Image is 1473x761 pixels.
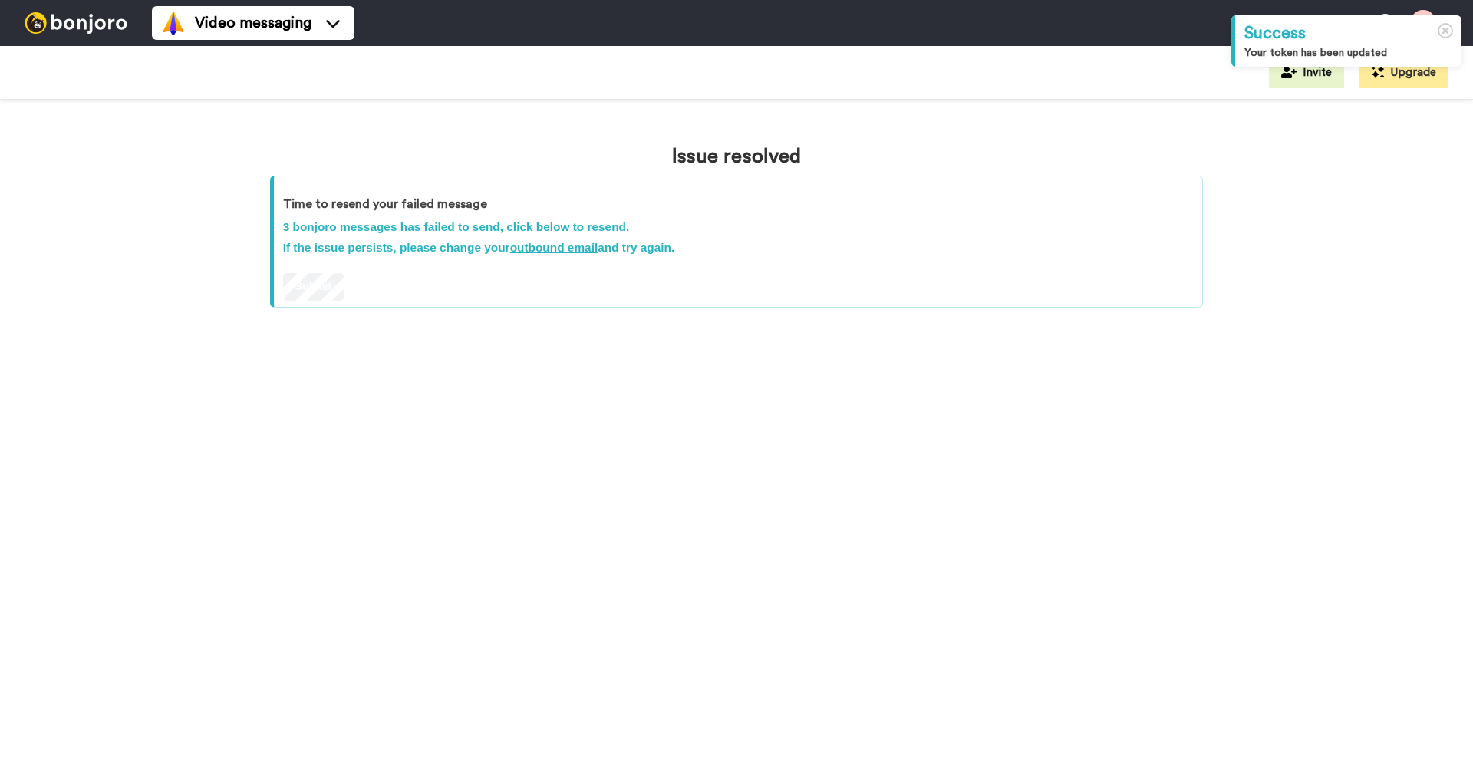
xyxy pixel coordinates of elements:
img: bj-logo-header-white.svg [18,12,133,34]
div: Success [1244,21,1452,45]
span: Video messaging [195,12,311,34]
p: If the issue persists, please change your and try again. [283,239,1194,256]
button: Invite [1269,58,1344,88]
img: vm-color.svg [161,11,186,35]
p: 3 bonjoro messages has failed to send, click below to resend. [283,219,1194,236]
u: outbound email [510,241,598,254]
h3: Time to resend your failed message [283,198,1194,212]
div: Your token has been updated [1244,45,1452,61]
h1: Issue resolved [270,146,1204,168]
input: Submit [283,273,344,301]
button: Upgrade [1359,58,1448,88]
